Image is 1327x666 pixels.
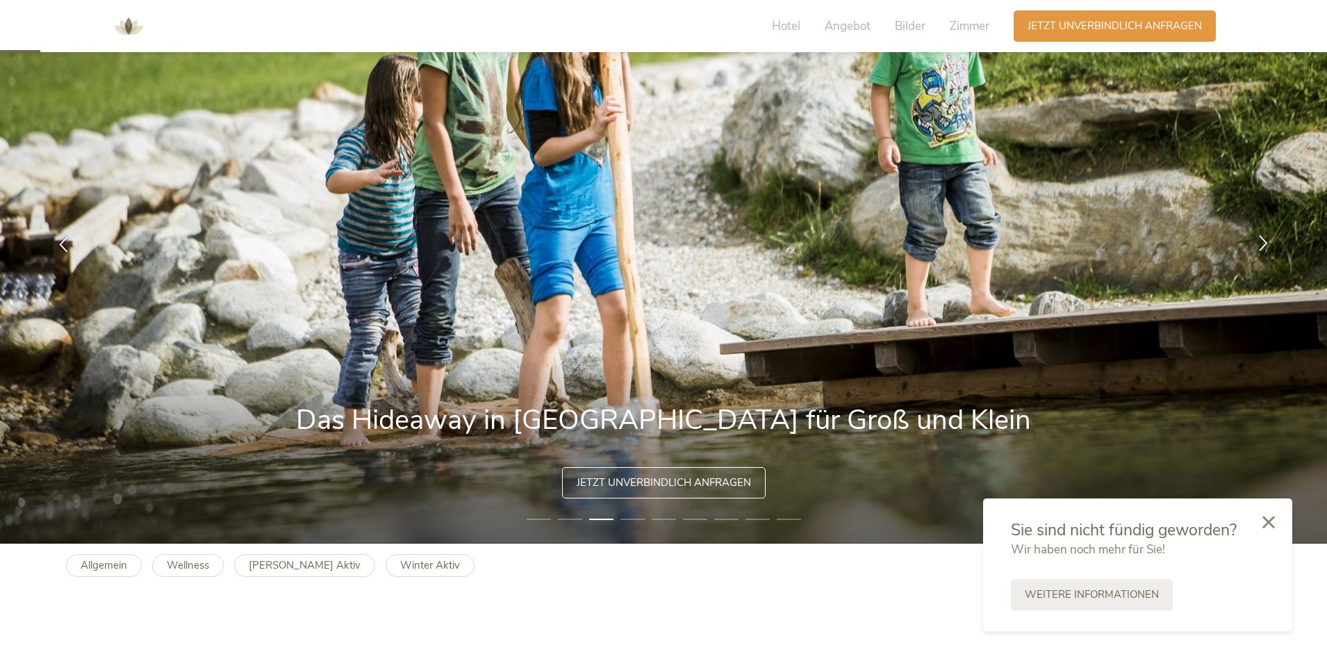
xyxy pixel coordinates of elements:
span: Angebot [825,18,871,34]
b: Winter Aktiv [400,558,460,572]
b: Wellness [167,558,209,572]
a: [PERSON_NAME] Aktiv [234,554,375,577]
span: Weitere Informationen [1025,587,1159,602]
a: Weitere Informationen [1011,579,1173,610]
span: Sie sind nicht fündig geworden? [1011,519,1237,541]
img: AMONTI & LUNARIS Wellnessresort [108,6,149,47]
a: AMONTI & LUNARIS Wellnessresort [108,21,149,31]
a: Allgemein [66,554,142,577]
span: Zimmer [950,18,989,34]
span: Jetzt unverbindlich anfragen [577,476,751,490]
b: [PERSON_NAME] Aktiv [249,558,361,572]
span: Wir haben noch mehr für Sie! [1011,542,1165,558]
a: Winter Aktiv [386,554,475,577]
span: Hotel [772,18,800,34]
span: Bilder [895,18,925,34]
b: Allgemein [81,558,127,572]
span: Jetzt unverbindlich anfragen [1028,19,1202,33]
a: Wellness [152,554,224,577]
